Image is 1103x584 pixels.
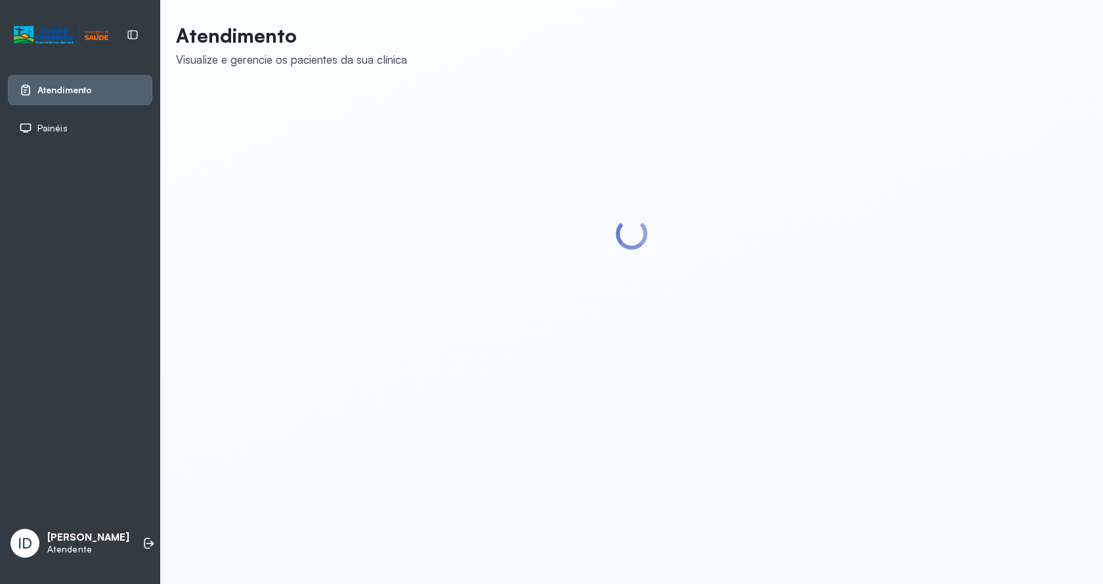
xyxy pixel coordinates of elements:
[176,24,407,47] p: Atendimento
[37,85,92,96] span: Atendimento
[14,24,108,46] img: Logotipo do estabelecimento
[47,544,129,555] p: Atendente
[37,123,68,134] span: Painéis
[18,535,32,552] span: ID
[19,83,141,97] a: Atendimento
[176,53,407,66] div: Visualize e gerencie os pacientes da sua clínica
[47,531,129,544] p: [PERSON_NAME]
